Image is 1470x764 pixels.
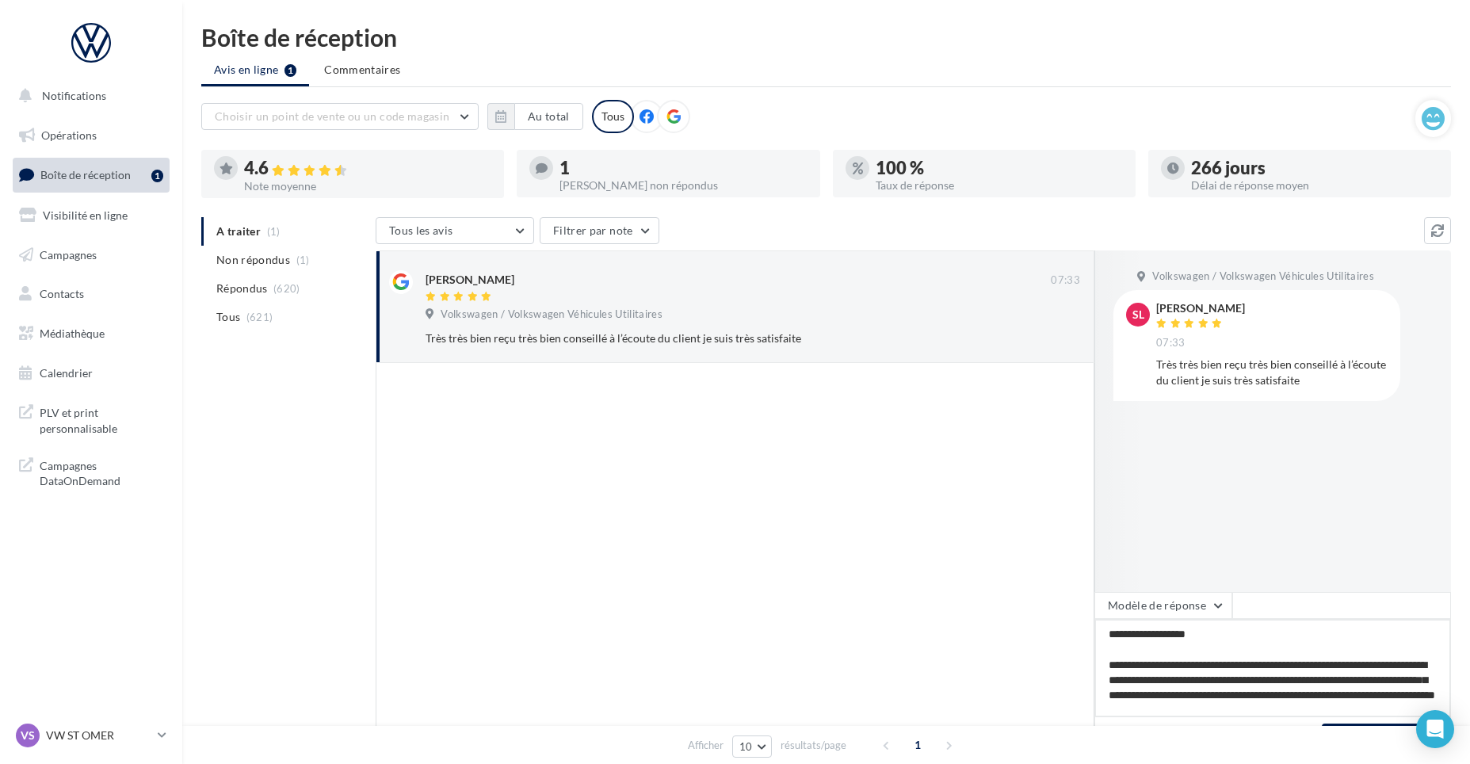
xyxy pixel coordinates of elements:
[10,199,173,232] a: Visibilité en ligne
[10,357,173,390] a: Calendrier
[1152,269,1374,284] span: Volkswagen / Volkswagen Véhicules Utilitaires
[10,449,173,495] a: Campagnes DataOnDemand
[559,159,807,177] div: 1
[10,395,173,442] a: PLV et print personnalisable
[1191,159,1438,177] div: 266 jours
[201,103,479,130] button: Choisir un point de vente ou un code magasin
[151,170,163,182] div: 1
[10,79,166,113] button: Notifications
[876,180,1123,191] div: Taux de réponse
[10,158,173,192] a: Boîte de réception1
[739,740,753,753] span: 10
[1191,180,1438,191] div: Délai de réponse moyen
[10,317,173,350] a: Médiathèque
[514,103,583,130] button: Au total
[487,103,583,130] button: Au total
[244,159,491,178] div: 4.6
[42,89,106,102] span: Notifications
[273,282,300,295] span: (620)
[216,252,290,268] span: Non répondus
[781,738,846,753] span: résultats/page
[246,311,273,323] span: (621)
[1156,357,1388,388] div: Très très bien reçu très bien conseillé à l’écoute du client je suis très satisfaite
[592,100,634,133] div: Tous
[426,330,977,346] div: Très très bien reçu très bien conseillé à l’écoute du client je suis très satisfaite
[389,223,453,237] span: Tous les avis
[216,309,240,325] span: Tous
[40,402,163,436] span: PLV et print personnalisable
[46,728,151,743] p: VW ST OMER
[876,159,1123,177] div: 100 %
[216,281,268,296] span: Répondus
[13,720,170,751] a: VS VW ST OMER
[559,180,807,191] div: [PERSON_NAME] non répondus
[1416,710,1454,748] div: Open Intercom Messenger
[426,272,514,288] div: [PERSON_NAME]
[10,277,173,311] a: Contacts
[688,738,724,753] span: Afficher
[732,735,773,758] button: 10
[40,247,97,261] span: Campagnes
[905,732,930,758] span: 1
[10,119,173,152] a: Opérations
[215,109,449,123] span: Choisir un point de vente ou un code magasin
[244,181,491,192] div: Note moyenne
[441,308,662,322] span: Volkswagen / Volkswagen Véhicules Utilitaires
[296,254,310,266] span: (1)
[376,217,534,244] button: Tous les avis
[41,128,97,142] span: Opérations
[540,217,659,244] button: Filtrer par note
[324,62,400,78] span: Commentaires
[1156,303,1245,314] div: [PERSON_NAME]
[40,327,105,340] span: Médiathèque
[40,168,131,181] span: Boîte de réception
[40,287,84,300] span: Contacts
[10,239,173,272] a: Campagnes
[40,366,93,380] span: Calendrier
[201,25,1451,49] div: Boîte de réception
[1094,592,1232,619] button: Modèle de réponse
[1322,724,1444,751] button: Poster ma réponse
[43,208,128,222] span: Visibilité en ligne
[1156,336,1186,350] span: 07:33
[21,728,35,743] span: VS
[40,455,163,489] span: Campagnes DataOnDemand
[1051,273,1080,288] span: 07:33
[1132,307,1144,323] span: SL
